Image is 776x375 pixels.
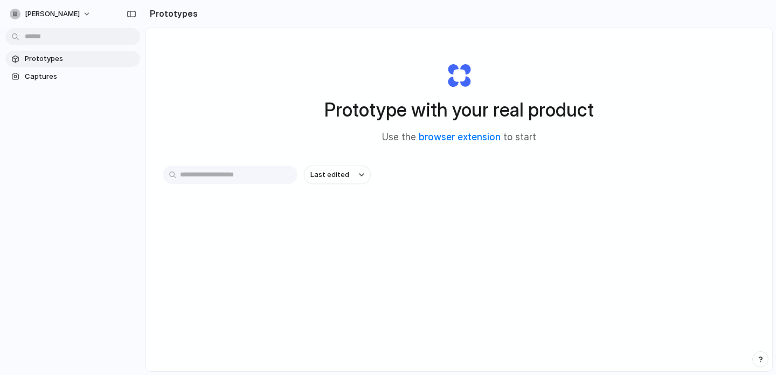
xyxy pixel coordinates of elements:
[304,166,371,184] button: Last edited
[145,7,198,20] h2: Prototypes
[25,9,80,19] span: [PERSON_NAME]
[310,169,349,180] span: Last edited
[324,96,594,124] h1: Prototype with your real product
[382,131,536,145] span: Use the to start
[5,5,96,23] button: [PERSON_NAME]
[25,71,136,82] span: Captures
[419,132,501,142] a: browser extension
[25,53,136,64] span: Prototypes
[5,51,140,67] a: Prototypes
[5,69,140,85] a: Captures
